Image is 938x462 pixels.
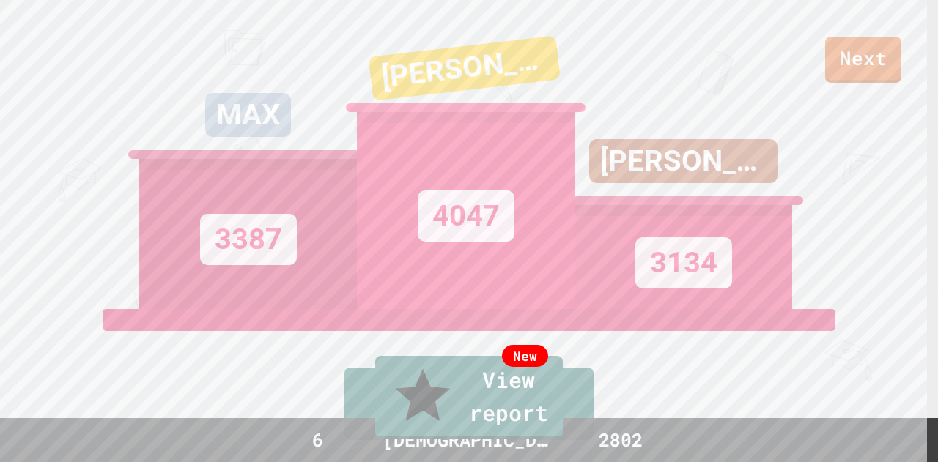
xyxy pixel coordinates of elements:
div: 3387 [200,214,297,265]
a: View report [375,356,563,439]
div: [PERSON_NAME] [369,36,561,101]
a: Next [825,37,901,83]
div: 3134 [635,237,732,288]
div: [PERSON_NAME] [589,139,778,183]
div: 4047 [418,190,514,242]
div: MAX [205,93,291,137]
div: New [502,345,548,367]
